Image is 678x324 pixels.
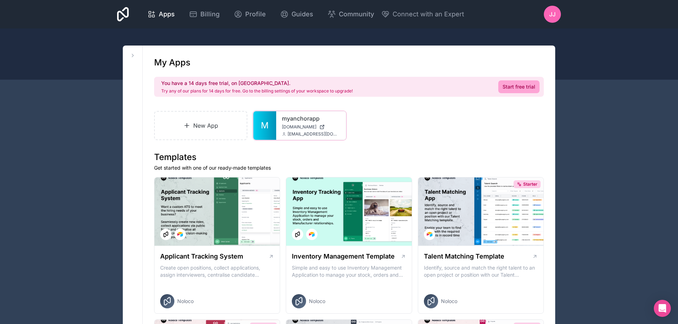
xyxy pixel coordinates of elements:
[498,80,540,93] a: Start free trial
[161,80,353,87] h2: You have a 14 days free trial, on [GEOGRAPHIC_DATA].
[282,124,316,130] span: [DOMAIN_NAME]
[381,9,464,19] button: Connect with an Expert
[177,298,194,305] span: Noloco
[228,6,272,22] a: Profile
[654,300,671,317] div: Open Intercom Messenger
[154,57,190,68] h1: My Apps
[424,264,538,278] p: Identify, source and match the right talent to an open project or position with our Talent Matchi...
[142,6,180,22] a: Apps
[154,111,247,140] a: New App
[274,6,319,22] a: Guides
[292,251,395,261] h1: Inventory Management Template
[245,9,266,19] span: Profile
[288,131,340,137] span: [EMAIL_ADDRESS][DOMAIN_NAME]
[322,6,380,22] a: Community
[292,264,406,278] p: Simple and easy to use Inventory Management Application to manage your stock, orders and Manufact...
[177,232,183,237] img: Airtable Logo
[154,152,544,163] h1: Templates
[309,298,325,305] span: Noloco
[253,111,276,140] a: M
[523,181,537,187] span: Starter
[309,232,315,237] img: Airtable Logo
[200,9,220,19] span: Billing
[154,164,544,171] p: Get started with one of our ready-made templates
[282,114,340,123] a: myanchorapp
[159,9,175,19] span: Apps
[160,251,243,261] h1: Applicant Tracking System
[291,9,313,19] span: Guides
[393,9,464,19] span: Connect with an Expert
[427,232,432,237] img: Airtable Logo
[282,124,340,130] a: [DOMAIN_NAME]
[549,10,556,18] span: JJ
[183,6,225,22] a: Billing
[261,120,269,131] span: M
[424,251,504,261] h1: Talent Matching Template
[161,88,353,94] p: Try any of our plans for 14 days for free. Go to the billing settings of your workspace to upgrade!
[339,9,374,19] span: Community
[441,298,457,305] span: Noloco
[160,264,274,278] p: Create open positions, collect applications, assign interviewers, centralise candidate feedback a...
